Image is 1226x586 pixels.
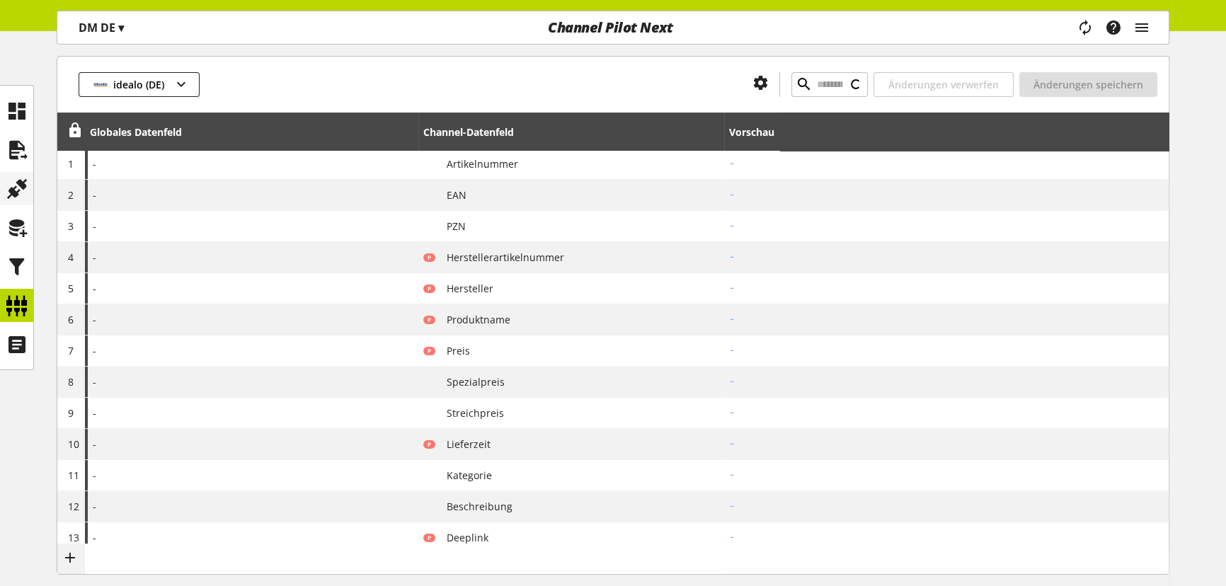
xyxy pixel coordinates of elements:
[93,250,96,265] span: -
[93,219,96,234] span: -
[68,469,79,482] span: 11
[435,437,491,452] span: Lieferzeit
[729,437,1164,452] h2: -
[729,406,1164,420] h2: -
[68,188,74,202] span: 2
[79,72,200,97] button: idealo (DE)
[93,374,96,389] span: -
[428,347,431,355] span: P
[435,250,564,265] span: Herstellerartikelnummer
[93,77,108,92] img: icon
[93,281,96,296] span: -
[423,125,514,139] div: Channel-Datenfeld
[729,530,1164,545] h2: -
[729,343,1164,358] h2: -
[435,343,470,358] span: Preis
[729,219,1164,234] h2: -
[435,188,466,202] span: EAN
[68,531,79,544] span: 13
[68,282,74,295] span: 5
[435,406,504,420] span: Streichpreis
[428,440,431,449] span: P
[90,125,182,139] div: Globales Datenfeld
[1019,72,1157,97] button: Änderungen speichern
[57,11,1169,45] nav: main navigation
[435,281,493,296] span: Hersteller
[93,499,96,514] span: -
[729,125,774,139] div: Vorschau
[435,530,488,545] span: Deeplink
[68,375,74,389] span: 8
[435,499,512,514] span: Beschreibung
[729,250,1164,265] h2: -
[729,468,1164,483] h2: -
[68,406,74,420] span: 9
[428,316,431,324] span: P
[79,19,124,36] p: DM DE
[1033,77,1143,92] span: Änderungen speichern
[729,188,1164,202] h2: -
[118,20,124,35] span: ▾
[888,77,999,92] span: Änderungen verwerfen
[729,499,1164,514] h2: -
[729,312,1164,327] h2: -
[67,123,82,138] span: Entsperren, um Zeilen neu anzuordnen
[435,312,510,327] span: Produktname
[93,406,96,420] span: -
[68,219,74,233] span: 3
[729,156,1164,171] h2: -
[93,343,96,358] span: -
[93,437,96,452] span: -
[93,156,96,171] span: -
[68,251,74,264] span: 4
[93,530,96,545] span: -
[68,500,79,513] span: 12
[428,253,431,262] span: P
[435,468,492,483] span: Kategorie
[435,374,505,389] span: Spezialpreis
[93,468,96,483] span: -
[93,312,96,327] span: -
[68,313,74,326] span: 6
[113,77,164,92] span: idealo (DE)
[62,123,82,141] div: Entsperren, um Zeilen neu anzuordnen
[729,374,1164,389] h2: -
[93,188,96,202] span: -
[68,157,74,171] span: 1
[873,72,1014,97] button: Änderungen verwerfen
[729,281,1164,296] h2: -
[435,219,466,234] span: PZN
[428,285,431,293] span: P
[428,534,431,542] span: P
[435,156,518,171] span: Artikelnummer
[68,437,79,451] span: 10
[68,344,74,357] span: 7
